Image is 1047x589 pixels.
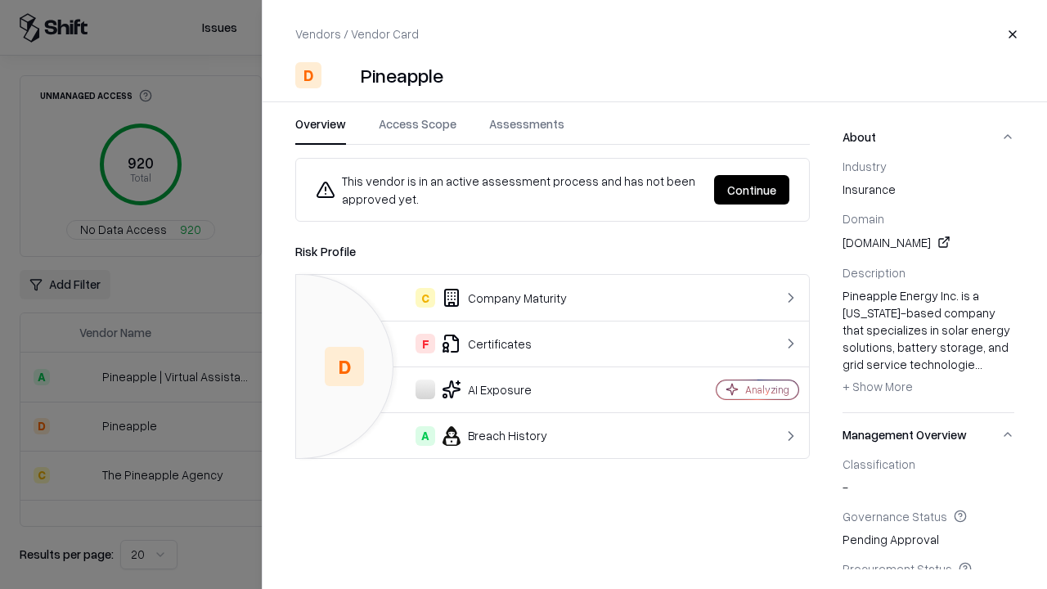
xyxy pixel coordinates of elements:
[843,115,1014,159] button: About
[295,115,346,145] button: Overview
[975,357,982,371] span: ...
[843,159,1014,412] div: About
[843,159,1014,173] div: Industry
[309,380,659,399] div: AI Exposure
[295,62,321,88] div: D
[416,288,435,308] div: C
[843,265,1014,280] div: Description
[328,62,354,88] img: Pineapple
[843,456,1014,496] div: -
[295,25,419,43] p: Vendors / Vendor Card
[295,241,810,261] div: Risk Profile
[309,426,659,446] div: Breach History
[379,115,456,145] button: Access Scope
[843,456,1014,471] div: Classification
[843,181,1014,198] span: insurance
[843,232,1014,252] div: [DOMAIN_NAME]
[316,172,701,208] div: This vendor is in an active assessment process and has not been approved yet.
[843,379,913,393] span: + Show More
[325,347,364,386] div: D
[843,287,1014,400] div: Pineapple Energy Inc. is a [US_STATE]-based company that specializes in solar energy solutions, b...
[843,413,1014,456] button: Management Overview
[714,175,789,205] button: Continue
[309,334,659,353] div: Certificates
[843,211,1014,226] div: Domain
[843,509,1014,524] div: Governance Status
[843,561,1014,576] div: Procurement Status
[843,509,1014,548] div: Pending Approval
[489,115,564,145] button: Assessments
[843,373,913,399] button: + Show More
[416,426,435,446] div: A
[361,62,443,88] div: Pineapple
[309,288,659,308] div: Company Maturity
[416,334,435,353] div: F
[745,383,789,397] div: Analyzing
